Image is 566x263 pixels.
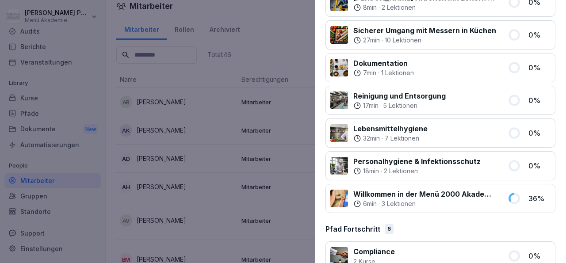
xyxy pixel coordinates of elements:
[353,123,428,134] p: Lebensmittelhygiene
[363,69,376,77] p: 7 min
[353,36,496,45] div: ·
[385,224,394,234] div: 6
[383,101,417,110] p: 5 Lektionen
[353,69,414,77] div: ·
[353,189,497,199] p: Willkommen in der Menü 2000 Akademie mit Bounti!
[385,134,419,143] p: 7 Lektionen
[528,30,551,40] p: 0 %
[528,128,551,138] p: 0 %
[325,224,380,234] p: Pfad Fortschritt
[363,199,377,208] p: 6 min
[353,246,395,257] p: Compliance
[528,95,551,106] p: 0 %
[363,101,379,110] p: 17 min
[353,91,446,101] p: Reinigung und Entsorgung
[382,199,416,208] p: 3 Lektionen
[353,167,481,175] div: ·
[528,160,551,171] p: 0 %
[353,101,446,110] div: ·
[353,156,481,167] p: Personalhygiene & Infektionsschutz
[385,36,421,45] p: 10 Lektionen
[363,167,379,175] p: 18 min
[363,134,380,143] p: 32 min
[363,36,380,45] p: 27 min
[382,3,416,12] p: 2 Lektionen
[381,69,414,77] p: 1 Lektionen
[353,3,497,12] div: ·
[528,251,551,261] p: 0 %
[353,58,414,69] p: Dokumentation
[384,167,418,175] p: 2 Lektionen
[353,199,497,208] div: ·
[528,193,551,204] p: 36 %
[528,62,551,73] p: 0 %
[353,134,428,143] div: ·
[363,3,377,12] p: 8 min
[353,25,496,36] p: Sicherer Umgang mit Messern in Küchen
